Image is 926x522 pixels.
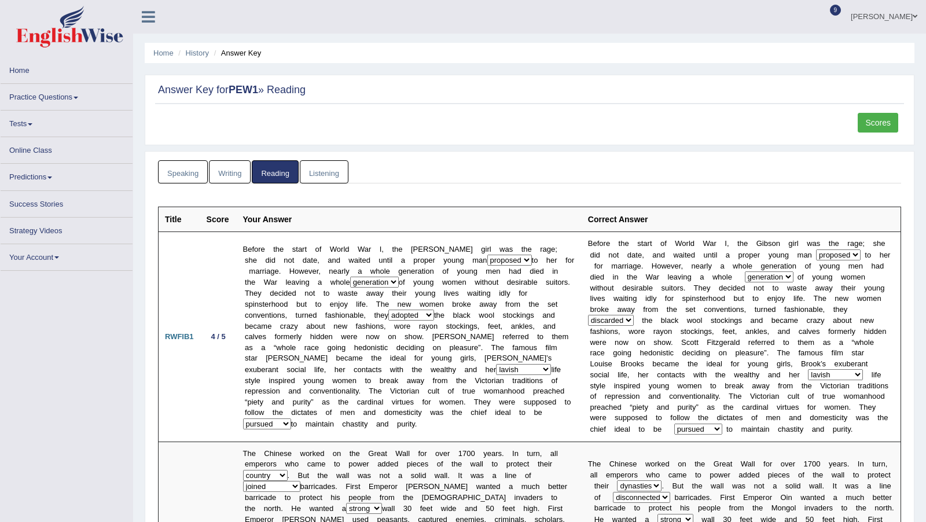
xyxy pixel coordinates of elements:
b: w [733,262,738,270]
b: e [728,273,732,281]
b: d [600,273,604,281]
b: i [690,294,692,303]
b: t [624,294,627,303]
b: a [726,251,730,259]
b: g [828,273,832,281]
b: i [669,284,671,292]
b: e [593,239,597,248]
b: n [832,262,836,270]
b: a [780,262,784,270]
b: i [793,239,795,248]
b: I [725,239,727,248]
b: s [601,294,605,303]
b: y [864,284,868,292]
b: w [590,284,595,292]
b: r [888,251,890,259]
b: d [647,294,651,303]
b: o [612,251,616,259]
b: s [817,239,821,248]
b: e [626,284,630,292]
td: Before the start of World War I, the [PERSON_NAME] girl was the rage; she did not date, and waite... [237,232,582,442]
b: i [681,273,683,281]
b: b [643,284,647,292]
b: . [641,262,644,270]
b: o [604,284,608,292]
b: e [597,294,601,303]
b: r [686,239,689,248]
b: i [612,273,614,281]
b: t [773,284,775,292]
b: t [700,294,702,303]
a: Strategy Videos [1,218,133,240]
b: b [764,239,768,248]
b: v [678,273,682,281]
b: g [854,239,858,248]
b: n [808,251,812,259]
b: r [648,239,650,248]
b: e [606,239,610,248]
b: u [776,251,780,259]
b: r [777,262,780,270]
b: f [594,262,597,270]
b: l [590,294,591,303]
b: a [803,251,807,259]
b: r [622,262,624,270]
b: i [731,284,733,292]
b: l [747,262,748,270]
b: g [788,239,792,248]
b: i [594,251,596,259]
b: y [829,284,833,292]
b: i [645,294,647,303]
b: o [745,251,749,259]
b: o [596,262,600,270]
b: e [858,239,862,248]
b: f [802,273,804,281]
b: o [788,262,792,270]
b: r [601,262,603,270]
b: e [881,239,885,248]
b: h [620,239,624,248]
b: h [629,273,633,281]
b: g [836,262,840,270]
b: e [847,284,851,292]
b: t [865,251,867,259]
b: e [703,284,707,292]
b: , [727,239,729,248]
b: l [715,251,717,259]
b: o [771,239,776,248]
b: a [643,239,647,248]
b: i [787,262,788,270]
b: h [738,262,742,270]
b: t [784,262,787,270]
b: a [619,294,623,303]
b: a [652,273,656,281]
b: e [765,262,769,270]
b: n [776,239,780,248]
b: y [769,251,773,259]
a: Home [153,49,174,57]
b: h [872,262,876,270]
b: e [835,239,839,248]
b: t [841,284,843,292]
b: t [762,284,764,292]
b: o [772,251,776,259]
b: p [686,294,690,303]
b: o [722,273,726,281]
b: m [851,273,857,281]
b: o [867,251,871,259]
b: e [884,251,888,259]
b: h [699,284,703,292]
b: s [797,284,801,292]
b: t [597,284,600,292]
b: l [726,273,728,281]
b: h [877,239,881,248]
b: r [677,284,679,292]
b: t [800,284,803,292]
b: W [646,273,653,281]
b: a [638,284,642,292]
b: y [653,294,657,303]
b: o [816,273,820,281]
b: n [614,273,618,281]
b: , [642,251,644,259]
b: c [727,284,731,292]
